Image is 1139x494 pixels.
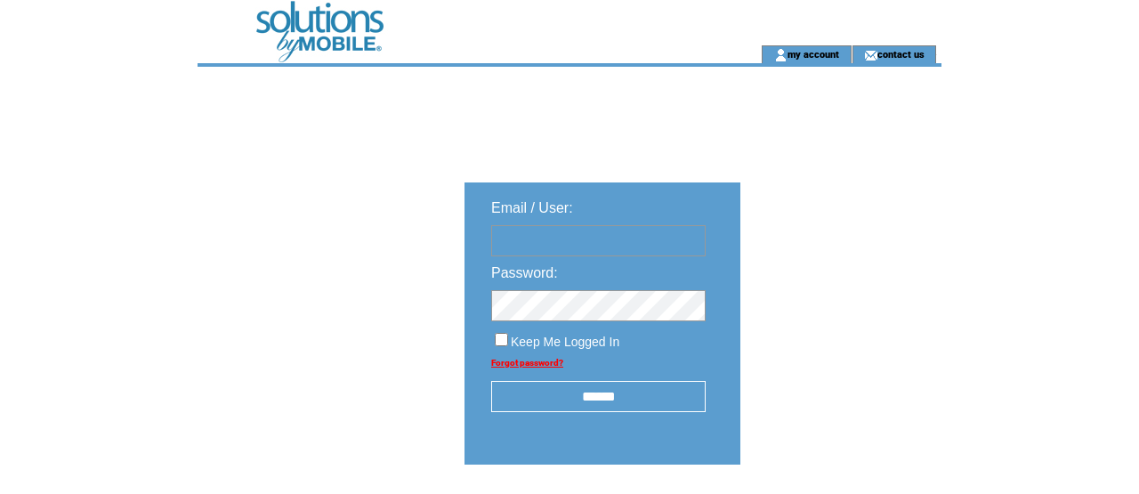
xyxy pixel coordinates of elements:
[511,335,619,349] span: Keep Me Logged In
[788,48,839,60] a: my account
[864,48,877,62] img: contact_us_icon.gif
[774,48,788,62] img: account_icon.gif
[491,265,558,280] span: Password:
[491,200,573,215] span: Email / User:
[491,358,563,368] a: Forgot password?
[877,48,925,60] a: contact us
